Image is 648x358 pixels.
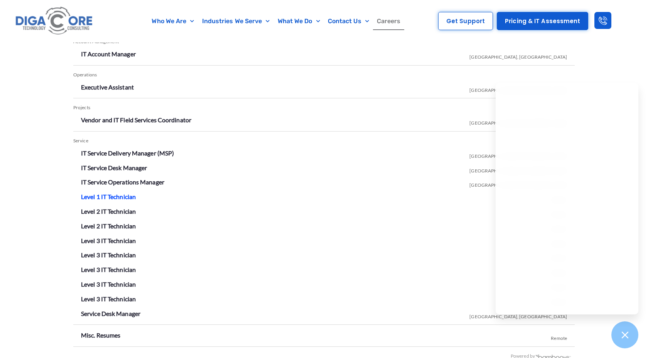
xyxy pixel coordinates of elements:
[148,12,198,30] a: Who We Are
[496,83,638,314] iframe: Chatgenie Messenger
[81,116,191,123] a: Vendor and IT Field Services Coordinator
[469,162,567,177] span: [GEOGRAPHIC_DATA], [GEOGRAPHIC_DATA]
[373,12,405,30] a: Careers
[81,251,136,258] a: Level 3 IT Technician
[551,329,567,344] span: Remote
[81,149,174,157] a: IT Service Delivery Manager (MSP)
[81,83,134,91] a: Executive Assistant
[469,176,567,191] span: [GEOGRAPHIC_DATA], [GEOGRAPHIC_DATA]
[73,102,575,113] div: Projects
[446,18,485,24] span: Get Support
[129,12,424,30] nav: Menu
[81,310,140,317] a: Service Desk Manager
[81,331,120,339] a: Misc. Resumes
[438,12,493,30] a: Get Support
[497,12,588,30] a: Pricing & IT Assessment
[81,295,136,302] a: Level 3 IT Technician
[81,178,164,186] a: IT Service Operations Manager
[469,114,567,129] span: [GEOGRAPHIC_DATA], [GEOGRAPHIC_DATA]
[324,12,373,30] a: Contact Us
[81,193,136,200] a: Level 1 IT Technician
[73,69,575,81] div: Operations
[13,4,95,38] img: Digacore logo 1
[469,147,567,162] span: [GEOGRAPHIC_DATA], [GEOGRAPHIC_DATA]
[81,266,136,273] a: Level 3 IT Technician
[81,237,136,244] a: Level 3 IT Technician
[198,12,274,30] a: Industries We Serve
[81,208,136,215] a: Level 2 IT Technician
[81,164,147,171] a: IT Service Desk Manager
[469,48,567,63] span: [GEOGRAPHIC_DATA], [GEOGRAPHIC_DATA]
[73,135,575,147] div: Service
[274,12,324,30] a: What We Do
[81,50,136,57] a: IT Account Manager
[81,280,136,288] a: Level 3 IT Technician
[469,81,567,96] span: [GEOGRAPHIC_DATA], [GEOGRAPHIC_DATA]
[81,222,136,230] a: Level 2 IT Technician
[505,18,580,24] span: Pricing & IT Assessment
[469,308,567,323] span: [GEOGRAPHIC_DATA], [GEOGRAPHIC_DATA]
